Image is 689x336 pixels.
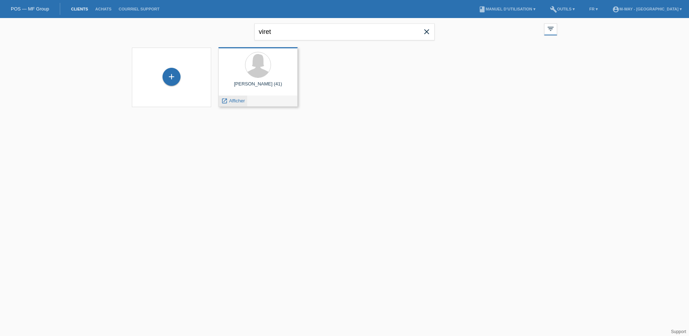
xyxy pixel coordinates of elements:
i: filter_list [547,25,555,33]
i: launch [221,98,228,104]
div: [PERSON_NAME] (41) [224,81,292,93]
input: Recherche... [254,23,435,40]
a: launch Afficher [221,98,245,103]
i: close [422,27,431,36]
a: buildOutils ▾ [546,7,578,11]
a: Courriel Support [115,7,163,11]
a: bookManuel d’utilisation ▾ [475,7,539,11]
i: build [550,6,557,13]
a: Clients [67,7,92,11]
a: POS — MF Group [11,6,49,12]
a: Support [671,329,686,334]
a: Achats [92,7,115,11]
a: account_circlem-way - [GEOGRAPHIC_DATA] ▾ [609,7,685,11]
div: Enregistrer le client [163,71,180,83]
i: account_circle [612,6,619,13]
a: FR ▾ [586,7,601,11]
span: Afficher [229,98,245,103]
i: book [479,6,486,13]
